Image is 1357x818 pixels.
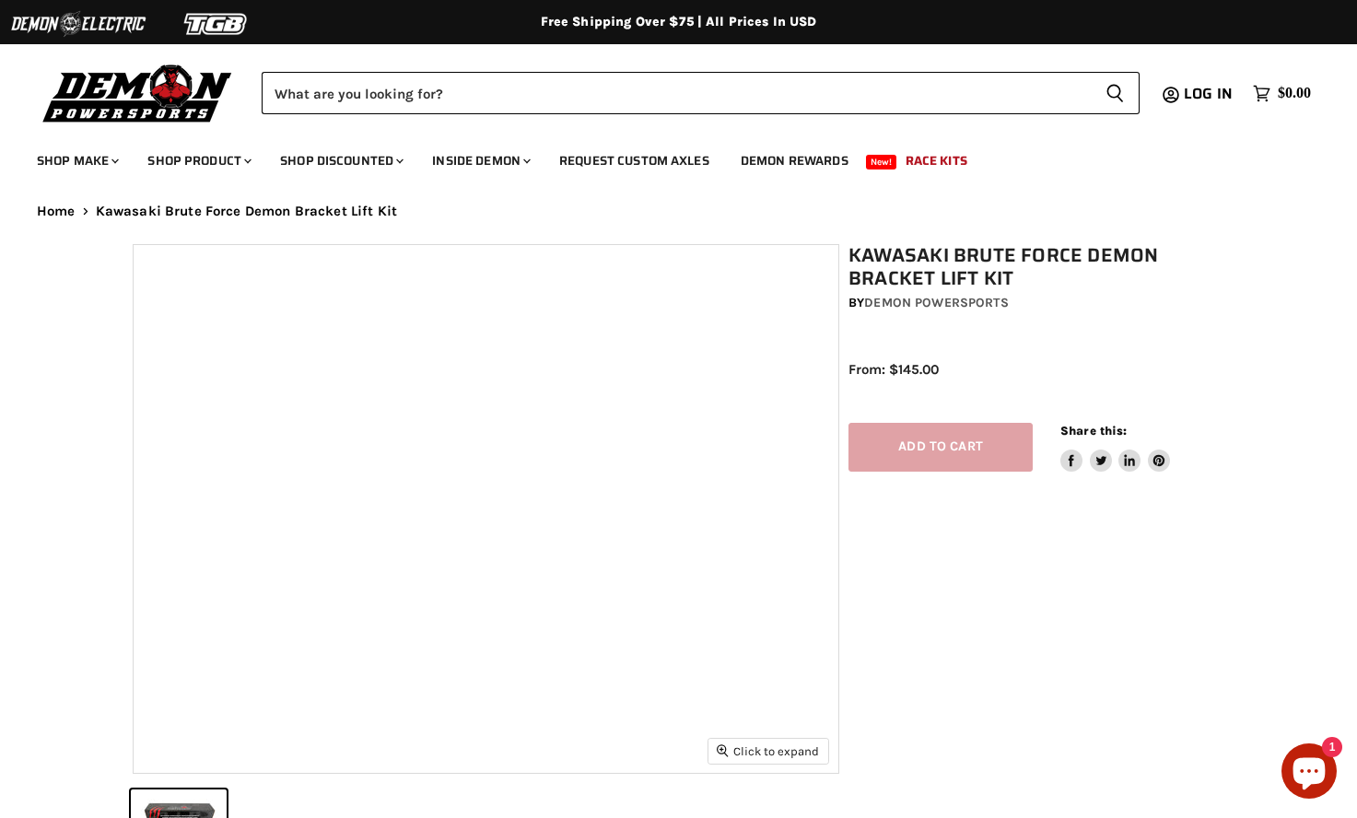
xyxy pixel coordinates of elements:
span: Click to expand [717,744,819,758]
span: Kawasaki Brute Force Demon Bracket Lift Kit [96,204,397,219]
a: Shop Product [134,142,263,180]
button: Click to expand [708,739,828,764]
button: Search [1091,72,1140,114]
span: Share this: [1060,424,1127,438]
span: New! [866,155,897,169]
h1: Kawasaki Brute Force Demon Bracket Lift Kit [848,244,1234,290]
a: Demon Rewards [727,142,862,180]
a: Home [37,204,76,219]
img: Demon Powersports [37,60,239,125]
a: Request Custom Axles [545,142,723,180]
a: Shop Discounted [266,142,415,180]
span: $0.00 [1278,85,1311,102]
a: Log in [1176,86,1244,102]
a: Shop Make [23,142,130,180]
form: Product [262,72,1140,114]
img: TGB Logo 2 [147,6,286,41]
span: Log in [1184,82,1233,105]
inbox-online-store-chat: Shopify online store chat [1276,743,1342,803]
a: Race Kits [892,142,981,180]
div: by [848,293,1234,313]
span: From: $145.00 [848,361,939,378]
aside: Share this: [1060,423,1170,472]
a: Demon Powersports [864,295,1008,310]
a: $0.00 [1244,80,1320,107]
a: Inside Demon [418,142,542,180]
input: Search [262,72,1091,114]
ul: Main menu [23,134,1306,180]
img: Demon Electric Logo 2 [9,6,147,41]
